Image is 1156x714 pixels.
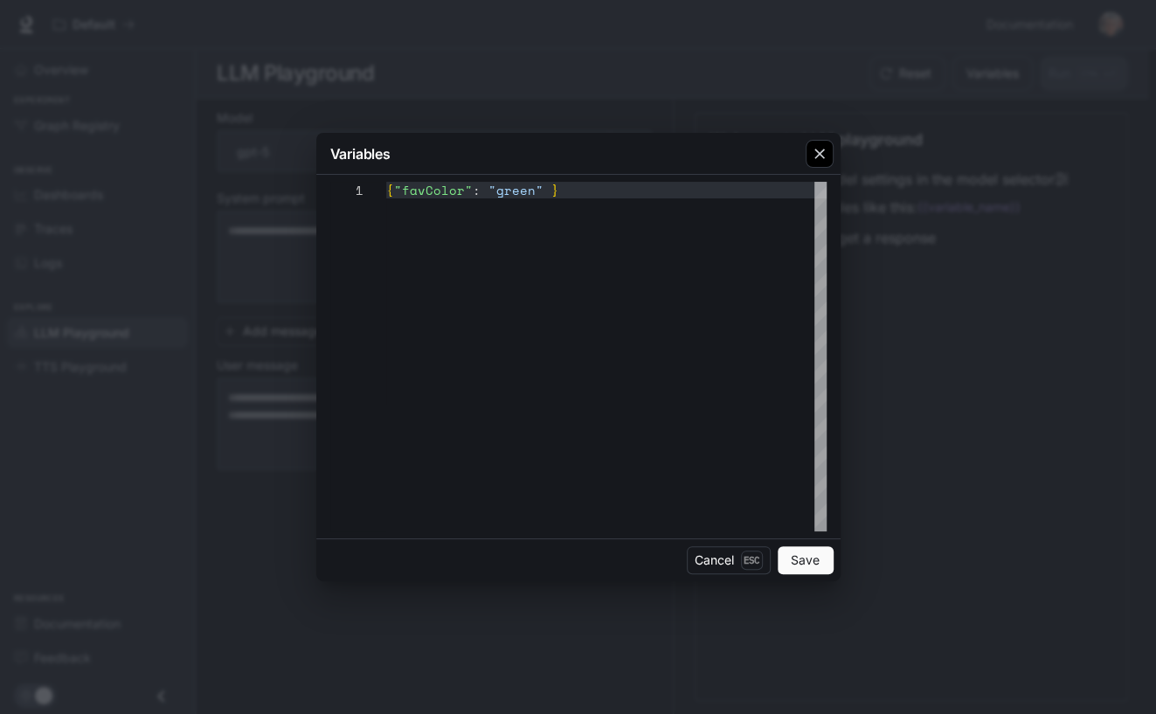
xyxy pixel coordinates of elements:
[551,181,559,199] span: }
[488,181,543,199] span: "green"
[394,181,473,199] span: "favColor"
[778,546,834,574] button: Save
[687,546,771,574] button: CancelEsc
[330,143,391,164] p: Variables
[741,551,763,570] p: Esc
[473,181,481,199] span: :
[386,181,394,199] span: {
[330,182,363,198] div: 1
